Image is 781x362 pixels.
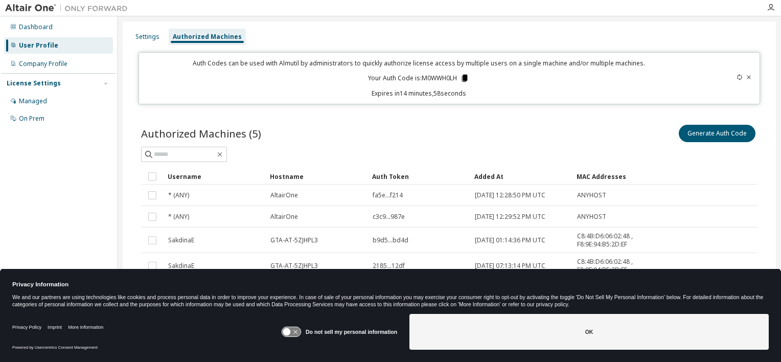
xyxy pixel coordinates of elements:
span: SakdinaE [168,236,194,244]
span: [DATE] 07:13:14 PM UTC [475,262,545,270]
div: Hostname [270,168,364,185]
div: Company Profile [19,60,67,68]
div: MAC Addresses [577,168,645,185]
div: Auth Token [372,168,466,185]
span: SakdinaE [168,262,194,270]
span: fa5e...f214 [373,191,403,199]
p: Your Auth Code is: M0WWH0LH [368,74,469,83]
span: 2185...12df [373,262,405,270]
div: License Settings [7,79,61,87]
span: [DATE] 12:29:52 PM UTC [475,213,545,221]
button: Generate Auth Code [679,125,755,142]
p: Auth Codes can be used with Almutil by administrators to quickly authorize license access by mult... [145,59,693,67]
div: Added At [474,168,568,185]
span: ANYHOST [577,191,606,199]
span: GTA-AT-5ZJHPL3 [270,236,318,244]
span: C8:4B:D6:06:02:48 , F8:9E:94:B5:2D:EF [577,232,645,248]
span: C8:4B:D6:06:02:48 , F8:9E:94:B5:2D:EF [577,258,645,274]
p: Expires in 14 minutes, 58 seconds [145,89,693,98]
div: Managed [19,97,47,105]
span: [DATE] 12:28:50 PM UTC [475,191,545,199]
div: Settings [135,33,159,41]
span: AltairOne [270,191,298,199]
div: Username [168,168,262,185]
span: [DATE] 01:14:36 PM UTC [475,236,545,244]
span: c3c9...987e [373,213,405,221]
span: ANYHOST [577,213,606,221]
div: On Prem [19,115,44,123]
span: b9d5...bd4d [373,236,408,244]
span: * (ANY) [168,213,189,221]
span: AltairOne [270,213,298,221]
span: GTA-AT-5ZJHPL3 [270,262,318,270]
div: Authorized Machines [173,33,242,41]
img: Altair One [5,3,133,13]
span: * (ANY) [168,191,189,199]
div: Dashboard [19,23,53,31]
div: User Profile [19,41,58,50]
span: Authorized Machines (5) [141,126,261,141]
